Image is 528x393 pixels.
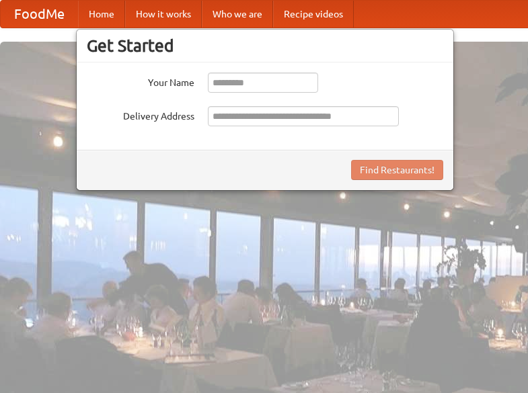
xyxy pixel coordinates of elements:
[78,1,125,28] a: Home
[87,73,194,89] label: Your Name
[351,160,443,180] button: Find Restaurants!
[202,1,273,28] a: Who we are
[87,106,194,123] label: Delivery Address
[273,1,354,28] a: Recipe videos
[125,1,202,28] a: How it works
[1,1,78,28] a: FoodMe
[87,36,443,56] h3: Get Started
